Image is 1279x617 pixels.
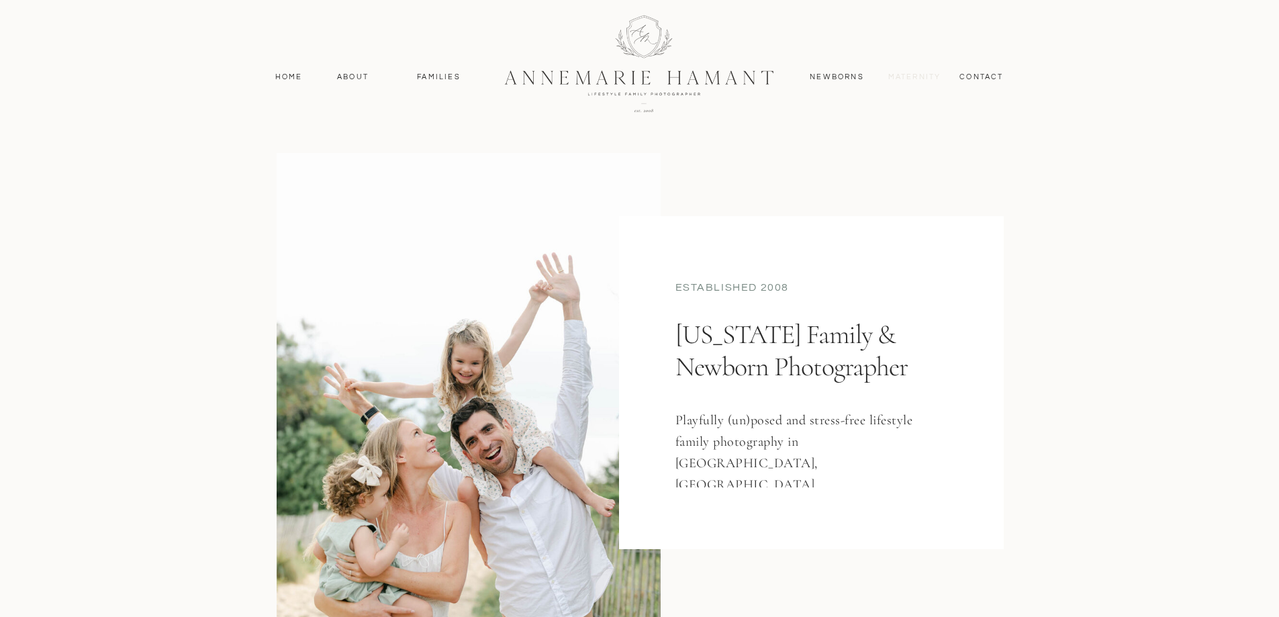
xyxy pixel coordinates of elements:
a: Newborns [805,71,869,83]
h3: Playfully (un)posed and stress-free lifestyle family photography in [GEOGRAPHIC_DATA], [GEOGRAPHI... [675,410,929,487]
a: Home [269,71,309,83]
a: About [334,71,373,83]
div: established 2008 [675,280,948,298]
a: MAternity [888,71,940,83]
a: contact [953,71,1011,83]
a: Families [409,71,469,83]
h1: [US_STATE] Family & Newborn Photographer [675,318,941,434]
